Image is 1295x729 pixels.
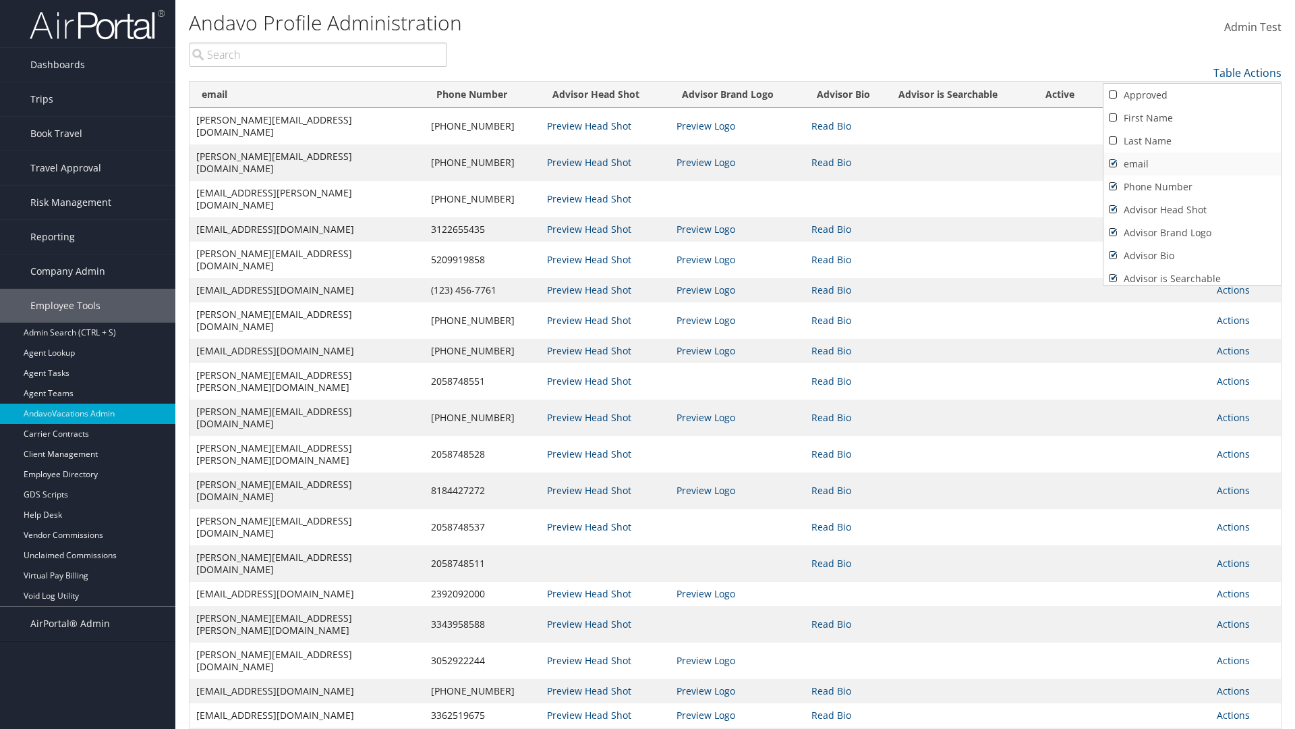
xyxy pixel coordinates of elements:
[30,48,85,82] span: Dashboards
[30,82,53,116] span: Trips
[30,151,101,185] span: Travel Approval
[30,9,165,40] img: airportal-logo.png
[30,117,82,151] span: Book Travel
[1103,130,1281,153] a: Last Name
[1103,221,1281,244] a: Advisor Brand Logo
[1103,198,1281,221] a: Advisor Head Shot
[30,607,110,641] span: AirPortal® Admin
[30,254,105,288] span: Company Admin
[1103,153,1281,175] a: email
[1103,107,1281,130] a: First Name
[30,289,100,323] span: Employee Tools
[1103,84,1281,107] a: Approved
[30,220,75,254] span: Reporting
[30,186,111,219] span: Risk Management
[1103,175,1281,198] a: Phone Number
[1103,244,1281,267] a: Advisor Bio
[1103,267,1281,290] a: Advisor is Searchable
